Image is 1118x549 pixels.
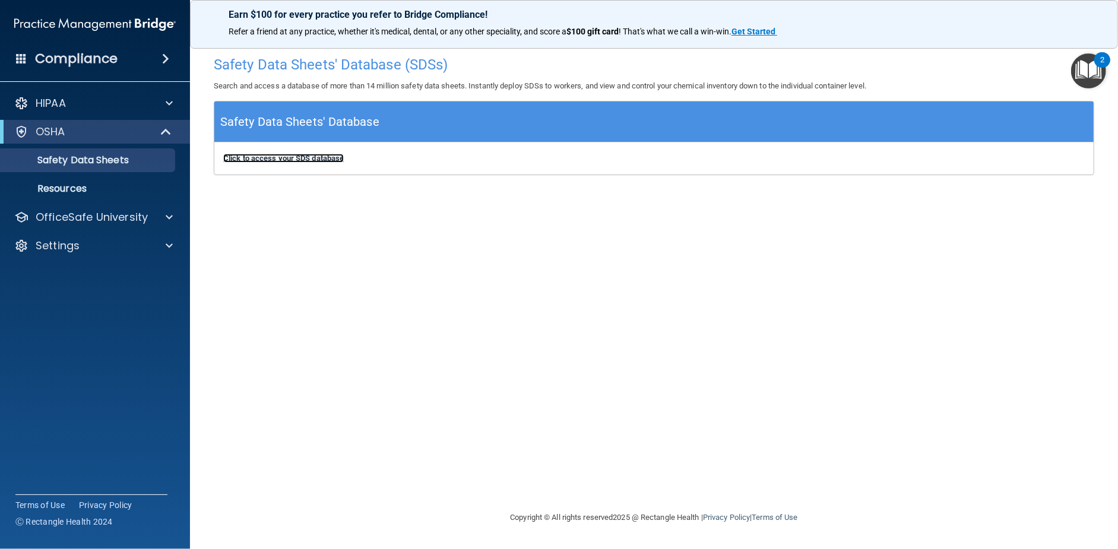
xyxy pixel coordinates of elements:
[229,27,566,36] span: Refer a friend at any practice, whether it's medical, dental, or any other speciality, and score a
[731,27,777,36] a: Get Started
[36,210,148,224] p: OfficeSafe University
[36,96,66,110] p: HIPAA
[566,27,619,36] strong: $100 gift card
[36,239,80,253] p: Settings
[36,125,65,139] p: OSHA
[229,9,1079,20] p: Earn $100 for every practice you refer to Bridge Compliance!
[1071,53,1106,88] button: Open Resource Center, 2 new notifications
[14,96,173,110] a: HIPAA
[223,154,344,163] a: Click to access your SDS database
[438,499,871,537] div: Copyright © All rights reserved 2025 @ Rectangle Health | |
[79,499,132,511] a: Privacy Policy
[14,210,173,224] a: OfficeSafe University
[8,154,170,166] p: Safety Data Sheets
[703,513,750,522] a: Privacy Policy
[15,499,65,511] a: Terms of Use
[214,79,1094,93] p: Search and access a database of more than 14 million safety data sheets. Instantly deploy SDSs to...
[14,239,173,253] a: Settings
[14,12,176,36] img: PMB logo
[214,57,1094,72] h4: Safety Data Sheets' Database (SDSs)
[619,27,731,36] span: ! That's what we call a win-win.
[35,50,118,67] h4: Compliance
[15,516,113,528] span: Ⓒ Rectangle Health 2024
[14,125,172,139] a: OSHA
[731,27,775,36] strong: Get Started
[220,112,379,132] h5: Safety Data Sheets' Database
[752,513,797,522] a: Terms of Use
[1100,60,1104,75] div: 2
[8,183,170,195] p: Resources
